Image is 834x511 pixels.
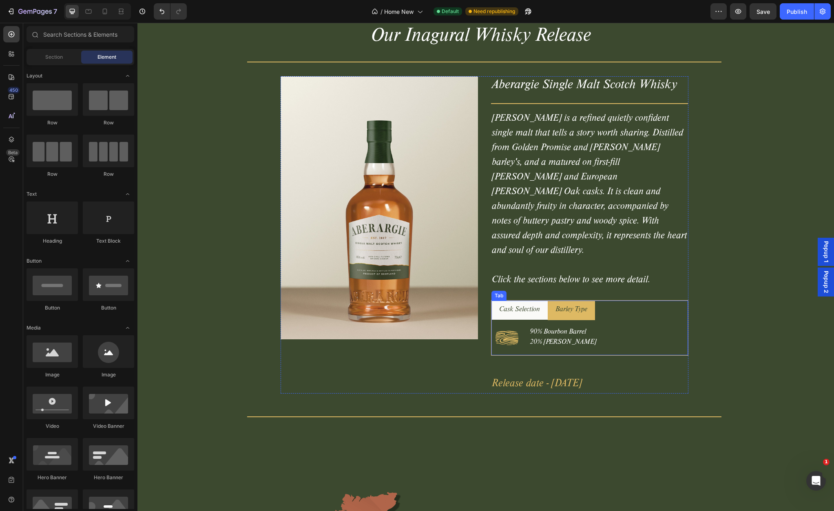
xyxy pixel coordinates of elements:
[27,26,134,42] input: Search Sections & Elements
[356,269,367,277] div: Tab
[27,304,78,312] div: Button
[384,7,414,16] span: Home New
[121,321,134,334] span: Toggle open
[806,471,826,491] iframe: Intercom live chat
[27,190,37,198] span: Text
[83,474,134,481] div: Hero Banner
[354,354,550,370] p: Release date - [DATE]
[750,3,776,20] button: Save
[823,459,830,465] span: 1
[83,170,134,178] div: Row
[27,119,78,126] div: Row
[684,218,692,240] span: Popup 1
[83,119,134,126] div: Row
[354,88,551,266] h2: [PERSON_NAME] is a refined quietly confident single malt that tells a story worth sharing. Distil...
[27,257,42,265] span: Button
[121,69,134,82] span: Toggle open
[121,188,134,201] span: Toggle open
[53,7,57,16] p: 7
[27,423,78,430] div: Video
[83,371,134,378] div: Image
[27,371,78,378] div: Image
[380,7,383,16] span: /
[83,237,134,245] div: Text Block
[473,8,515,15] span: Need republishing
[418,282,450,292] p: Barley Type
[354,53,551,73] h2: Aberargie Single Malt Scotch Whisky
[757,8,770,15] span: Save
[154,3,187,20] div: Undo/Redo
[442,8,459,15] span: Default
[45,53,63,61] span: Section
[83,423,134,430] div: Video Banner
[354,305,385,325] img: gempages_579512807838450197-78af40ff-ea11-4ee9-ab05-a578fa02e778.png
[6,149,20,156] div: Beta
[8,87,20,93] div: 450
[27,72,42,80] span: Layout
[684,248,692,270] span: Popup 2
[392,315,543,325] p: 20% [PERSON_NAME]
[787,7,807,16] div: Publish
[27,237,78,245] div: Heading
[392,305,543,315] p: 90% Bourbon Barrel
[137,23,834,511] iframe: Design area
[83,304,134,312] div: Button
[27,170,78,178] div: Row
[3,3,61,20] button: 7
[362,282,403,292] p: Cask Selection
[780,3,814,20] button: Publish
[27,324,41,332] span: Media
[121,254,134,268] span: Toggle open
[27,474,78,481] div: Hero Banner
[97,53,116,61] span: Element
